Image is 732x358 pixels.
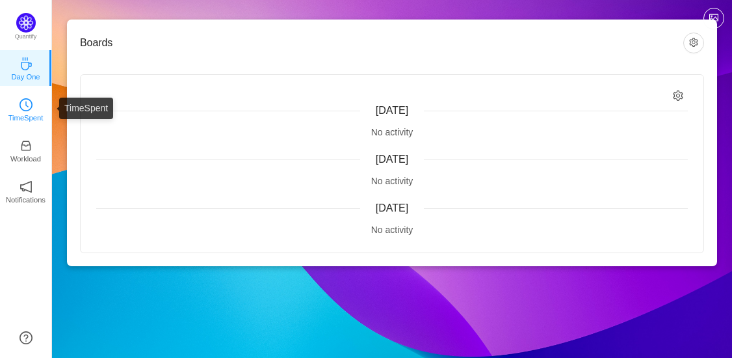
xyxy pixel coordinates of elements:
[96,174,688,188] div: No activity
[673,90,684,102] i: icon: setting
[6,194,46,206] p: Notifications
[10,153,41,165] p: Workload
[96,223,688,237] div: No activity
[8,112,44,124] p: TimeSpent
[11,71,40,83] p: Day One
[20,98,33,111] i: icon: clock-circle
[20,184,33,197] a: icon: notificationNotifications
[80,36,683,49] h3: Boards
[96,126,688,139] div: No activity
[683,33,704,53] button: icon: setting
[20,143,33,156] a: icon: inboxWorkload
[20,180,33,193] i: icon: notification
[20,57,33,70] i: icon: coffee
[703,8,724,29] button: icon: picture
[16,13,36,33] img: Quantify
[15,33,37,42] p: Quantify
[20,61,33,74] a: icon: coffeeDay One
[20,102,33,115] a: icon: clock-circleTimeSpent
[20,331,33,344] a: icon: question-circle
[376,154,408,165] span: [DATE]
[376,105,408,116] span: [DATE]
[20,139,33,152] i: icon: inbox
[376,202,408,213] span: [DATE]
